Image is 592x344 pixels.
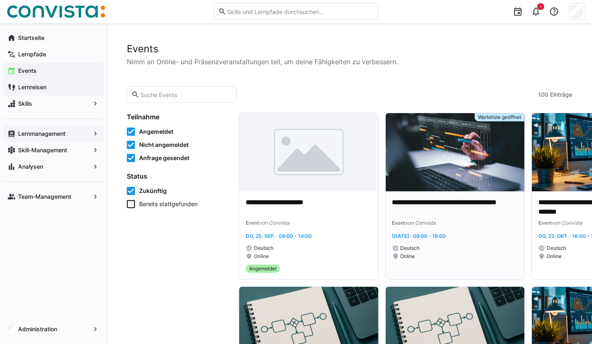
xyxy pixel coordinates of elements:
span: von Convista [406,220,436,226]
input: Suche Events [140,91,232,98]
span: Online [401,253,415,260]
img: image [386,113,525,191]
span: Event [246,220,259,226]
span: Anfrage gesendet [139,154,189,162]
p: Nimm an Online- und Präsenzveranstaltungen teil, um deine Fähigkeiten zu verbessern. [127,57,572,67]
span: von Convista [552,220,582,226]
span: von Convista [259,220,289,226]
h2: Events [127,43,572,55]
img: image [239,113,378,191]
span: 1 [540,4,542,9]
span: Deutsch [401,245,420,251]
span: Deutsch [547,245,566,251]
span: Nicht angemeldet [139,141,189,149]
span: Event [392,220,406,226]
span: Angemeldet [249,265,277,272]
span: Bereits stattgefunden [139,200,198,208]
span: Online [254,253,269,260]
input: Skills und Lernpfade durchsuchen… [226,8,374,15]
h4: Teilnahme [127,113,229,121]
span: [DATE] · 09:00 - 18:00 [392,233,446,239]
span: Einträge [550,91,572,99]
span: Deutsch [254,245,273,251]
span: Angemeldet [139,128,173,136]
span: Zukünftig [139,187,167,195]
span: Do, 25. Sep. · 09:00 - 14:00 [246,233,312,239]
span: Online [547,253,562,260]
span: Warteliste geöffnet [478,114,521,121]
h4: Status [127,172,229,180]
span: Event [538,220,552,226]
span: 100 [538,91,548,99]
